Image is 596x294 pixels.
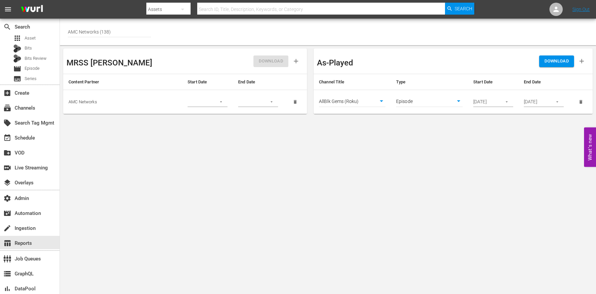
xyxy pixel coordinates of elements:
[3,239,11,247] span: Reports
[584,127,596,167] button: Open Feedback Widget
[16,2,48,17] img: ans4CAIJ8jUAAAAAAAAAAAAAAAAAAAAAAAAgQb4GAAAAAAAAAAAAAAAAAAAAAAAAJMjXAAAAAAAAAAAAAAAAAAAAAAAAgAT5G...
[468,74,519,90] th: Start Date
[25,55,47,62] span: Bits Review
[25,65,40,72] span: Episode
[25,45,32,51] span: Bits
[182,74,233,90] th: Start Date
[3,149,11,157] span: VOD
[3,224,11,232] span: Ingestion
[67,58,152,67] h3: MRSS [PERSON_NAME]
[519,74,569,90] th: End Date
[396,97,463,107] div: Episode
[455,3,472,15] span: Search
[63,90,182,114] td: AMC Networks
[3,255,11,263] span: Job Queues
[4,5,12,13] span: menu
[572,7,590,12] a: Sign Out
[544,57,569,65] span: DOWNLOAD
[319,97,385,107] div: AllBlk Gems (Roku)
[13,34,21,42] span: Asset
[63,74,182,90] th: Content Partner
[3,134,11,142] span: Schedule
[314,74,391,90] th: Channel Title
[289,95,302,108] button: delete
[3,119,11,127] span: Search Tag Mgmt
[13,65,21,73] span: Episode
[574,95,587,108] button: delete
[3,89,11,97] span: Create
[317,58,353,67] h3: As-Played
[445,3,474,15] button: Search
[3,270,11,278] span: GraphQL
[25,35,36,42] span: Asset
[13,75,21,83] span: Series
[13,45,21,52] div: Bits
[3,104,11,112] span: Channels
[3,194,11,202] span: Admin
[13,54,21,62] div: Bits Review
[391,74,468,90] th: Type
[3,285,11,293] span: DataPool
[539,55,574,67] button: DOWNLOAD
[25,75,37,82] span: Series
[3,23,11,31] span: Search
[3,164,11,172] span: Live Streaming
[233,74,283,90] th: End Date
[3,209,11,217] span: Automation
[3,179,11,187] span: Overlays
